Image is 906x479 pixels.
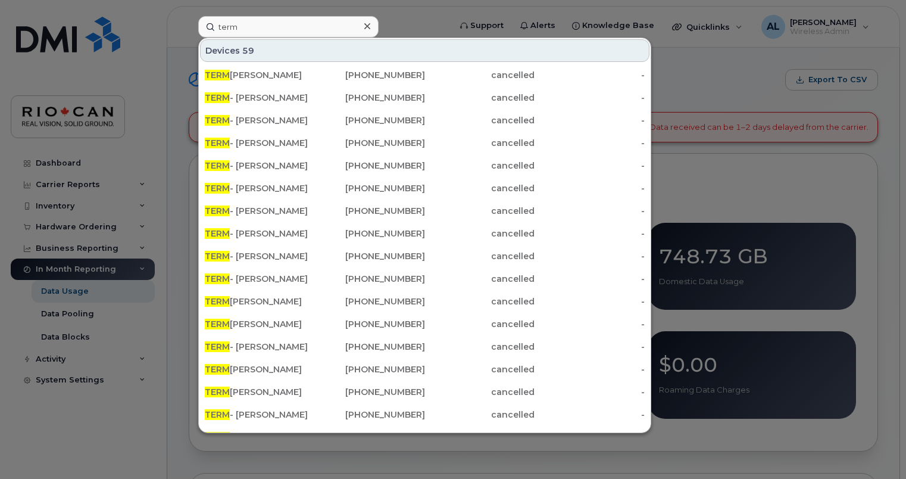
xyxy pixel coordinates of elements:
div: cancelled [425,228,535,240]
div: - [PERSON_NAME] [205,273,315,285]
div: - [PERSON_NAME] [205,160,315,172]
div: [PHONE_NUMBER] [315,341,425,353]
div: cancelled [425,250,535,262]
div: - [535,182,645,194]
span: TERM [205,160,230,171]
span: TERM [205,183,230,194]
div: - [535,431,645,443]
div: cancelled [425,363,535,375]
a: TERM- [PERSON_NAME][PHONE_NUMBER]cancelled- [200,87,649,108]
a: TERM[PERSON_NAME][PHONE_NUMBER]cancelled- [200,313,649,335]
div: cancelled [425,273,535,285]
a: TERM[PERSON_NAME][PHONE_NUMBER]cancelled- [200,381,649,403]
div: - [535,114,645,126]
div: - [PERSON_NAME] [205,137,315,149]
div: Devices [200,39,649,62]
div: [PHONE_NUMBER] [315,205,425,217]
div: - [535,228,645,240]
span: TERM [205,206,230,216]
div: [PHONE_NUMBER] [315,318,425,330]
a: TERM[PERSON_NAME][PHONE_NUMBER]cancelled- [200,359,649,380]
div: [PERSON_NAME] [205,386,315,398]
a: TERM- [PERSON_NAME][PHONE_NUMBER]cancelled- [200,336,649,357]
a: TERM- [PERSON_NAME][PHONE_NUMBER]cancelled- [200,155,649,176]
div: - [535,318,645,330]
div: - [535,205,645,217]
span: TERM [205,432,230,443]
a: TERM- [PERSON_NAME][PHONE_NUMBER]cancelled- [200,200,649,222]
div: [PHONE_NUMBER] [315,182,425,194]
a: TERM- [PERSON_NAME][PHONE_NUMBER]cancelled- [200,245,649,267]
a: TERM- [PERSON_NAME][PHONE_NUMBER]cancelled- [200,132,649,154]
div: - [PERSON_NAME] [205,92,315,104]
div: [PHONE_NUMBER] [315,69,425,81]
a: TERM[PERSON_NAME][PHONE_NUMBER]cancelled- [200,64,649,86]
div: [PERSON_NAME] [205,296,315,307]
span: TERM [205,364,230,375]
div: [PHONE_NUMBER] [315,92,425,104]
div: - [535,341,645,353]
a: TERM- [PERSON_NAME][PHONE_NUMBER]cancelled- [200,427,649,448]
span: TERM [205,273,230,284]
span: TERM [205,409,230,420]
span: TERM [205,319,230,329]
div: - [535,296,645,307]
div: cancelled [425,182,535,194]
div: - [PERSON_NAME] [205,205,315,217]
div: [PHONE_NUMBER] [315,228,425,240]
span: TERM [205,251,230,262]
div: - [535,160,645,172]
div: - [PERSON_NAME] [205,250,315,262]
a: TERM- [PERSON_NAME][PHONE_NUMBER]cancelled- [200,404,649,425]
div: cancelled [425,409,535,421]
span: TERM [205,341,230,352]
div: - [535,386,645,398]
span: TERM [205,296,230,307]
div: - [535,137,645,149]
span: TERM [205,138,230,148]
div: - [PERSON_NAME] [205,341,315,353]
div: - [PERSON_NAME] [205,182,315,194]
div: cancelled [425,341,535,353]
span: TERM [205,387,230,397]
div: cancelled [425,137,535,149]
div: - [PERSON_NAME] [205,431,315,443]
div: [PHONE_NUMBER] [315,160,425,172]
div: - [535,69,645,81]
span: TERM [205,92,230,103]
span: TERM [205,70,230,80]
div: - [535,92,645,104]
div: [PHONE_NUMBER] [315,386,425,398]
div: cancelled [425,431,535,443]
a: TERM- [PERSON_NAME][PHONE_NUMBER]cancelled- [200,178,649,199]
div: - [535,273,645,285]
div: cancelled [425,205,535,217]
span: TERM [205,115,230,126]
div: cancelled [425,160,535,172]
div: - [535,250,645,262]
div: [PERSON_NAME] [205,69,315,81]
div: cancelled [425,114,535,126]
div: cancelled [425,296,535,307]
div: - [PERSON_NAME] [205,114,315,126]
div: [PHONE_NUMBER] [315,114,425,126]
div: cancelled [425,69,535,81]
div: [PHONE_NUMBER] [315,296,425,307]
div: - [PERSON_NAME] [205,228,315,240]
div: [PERSON_NAME] [205,363,315,375]
a: TERM- [PERSON_NAME][PHONE_NUMBER]cancelled- [200,268,649,290]
div: [PHONE_NUMBER] [315,431,425,443]
a: TERM- [PERSON_NAME][PHONE_NUMBER]cancelled- [200,223,649,244]
div: [PHONE_NUMBER] [315,137,425,149]
span: TERM [205,228,230,239]
div: - [535,409,645,421]
div: [PHONE_NUMBER] [315,273,425,285]
div: [PHONE_NUMBER] [315,363,425,375]
div: - [PERSON_NAME] [205,409,315,421]
a: TERM- [PERSON_NAME][PHONE_NUMBER]cancelled- [200,110,649,131]
div: [PHONE_NUMBER] [315,250,425,262]
div: cancelled [425,318,535,330]
div: [PHONE_NUMBER] [315,409,425,421]
div: [PERSON_NAME] [205,318,315,330]
div: - [535,363,645,375]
